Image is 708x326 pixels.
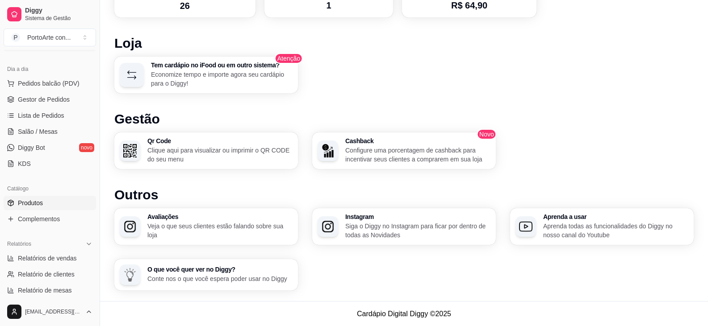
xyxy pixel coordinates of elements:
[147,266,293,272] h3: O que você quer ver no Diggy?
[25,7,92,15] span: Diggy
[114,259,298,290] button: O que você quer ver no Diggy?O que você quer ver no Diggy?Conte nos o que você espera poder usar ...
[4,108,96,123] a: Lista de Pedidos
[275,53,303,64] span: Atenção
[114,35,694,51] h1: Loja
[345,146,490,164] p: Configure uma porcentagem de cashback para incentivar seus clientes a comprarem em sua loja
[147,274,293,283] p: Conte nos o que você espera poder usar no Diggy
[123,144,137,157] img: Qr Code
[147,146,293,164] p: Clique aqui para visualizar ou imprimir o QR CODE do seu menu
[519,220,532,233] img: Aprenda a usar
[4,124,96,139] a: Salão / Mesas
[11,33,20,42] span: P
[4,251,96,265] a: Relatórios de vendas
[114,208,298,245] button: AvaliaçõesAvaliaçõesVeja o que seus clientes estão falando sobre sua loja
[4,157,96,171] a: KDS
[18,215,60,223] span: Complementos
[543,214,688,220] h3: Aprenda a usar
[18,143,45,152] span: Diggy Bot
[27,33,71,42] div: PortoArte con ...
[147,222,293,239] p: Veja o que seus clientes estão falando sobre sua loja
[4,196,96,210] a: Produtos
[312,132,496,169] button: CashbackCashbackConfigure uma porcentagem de cashback para incentivar seus clientes a comprarem e...
[25,308,82,315] span: [EMAIL_ADDRESS][DOMAIN_NAME]
[147,214,293,220] h3: Avaliações
[321,220,335,233] img: Instagram
[25,15,92,22] span: Sistema de Gestão
[151,62,293,68] h3: Tem cardápio no iFood ou em outro sistema?
[4,92,96,107] a: Gestor de Pedidos
[123,220,137,233] img: Avaliações
[7,240,31,248] span: Relatórios
[4,283,96,297] a: Relatório de mesas
[4,29,96,46] button: Select a team
[4,76,96,91] button: Pedidos balcão (PDV)
[114,111,694,127] h1: Gestão
[4,212,96,226] a: Complementos
[18,254,77,263] span: Relatórios de vendas
[18,159,31,168] span: KDS
[345,214,490,220] h3: Instagram
[4,267,96,281] a: Relatório de clientes
[4,62,96,76] div: Dia a dia
[123,268,137,281] img: O que você quer ver no Diggy?
[18,198,43,207] span: Produtos
[312,208,496,245] button: InstagramInstagramSiga o Diggy no Instagram para ficar por dentro de todas as Novidades
[18,286,72,295] span: Relatório de mesas
[345,222,490,239] p: Siga o Diggy no Instagram para ficar por dentro de todas as Novidades
[147,138,293,144] h3: Qr Code
[321,144,335,157] img: Cashback
[4,301,96,322] button: [EMAIL_ADDRESS][DOMAIN_NAME]
[18,111,64,120] span: Lista de Pedidos
[4,182,96,196] div: Catálogo
[18,79,80,88] span: Pedidos balcão (PDV)
[151,70,293,88] p: Economize tempo e importe agora seu cardápio para o Diggy!
[4,140,96,155] a: Diggy Botnovo
[4,4,96,25] a: DiggySistema de Gestão
[114,57,298,93] button: Tem cardápio no iFood ou em outro sistema?Economize tempo e importe agora seu cardápio para o Diggy!
[510,208,694,245] button: Aprenda a usarAprenda a usarAprenda todas as funcionalidades do Diggy no nosso canal do Youtube
[18,270,75,279] span: Relatório de clientes
[114,187,694,203] h1: Outros
[18,127,58,136] span: Salão / Mesas
[345,138,490,144] h3: Cashback
[114,132,298,169] button: Qr CodeQr CodeClique aqui para visualizar ou imprimir o QR CODE do seu menu
[18,95,70,104] span: Gestor de Pedidos
[543,222,688,239] p: Aprenda todas as funcionalidades do Diggy no nosso canal do Youtube
[477,129,497,140] span: Novo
